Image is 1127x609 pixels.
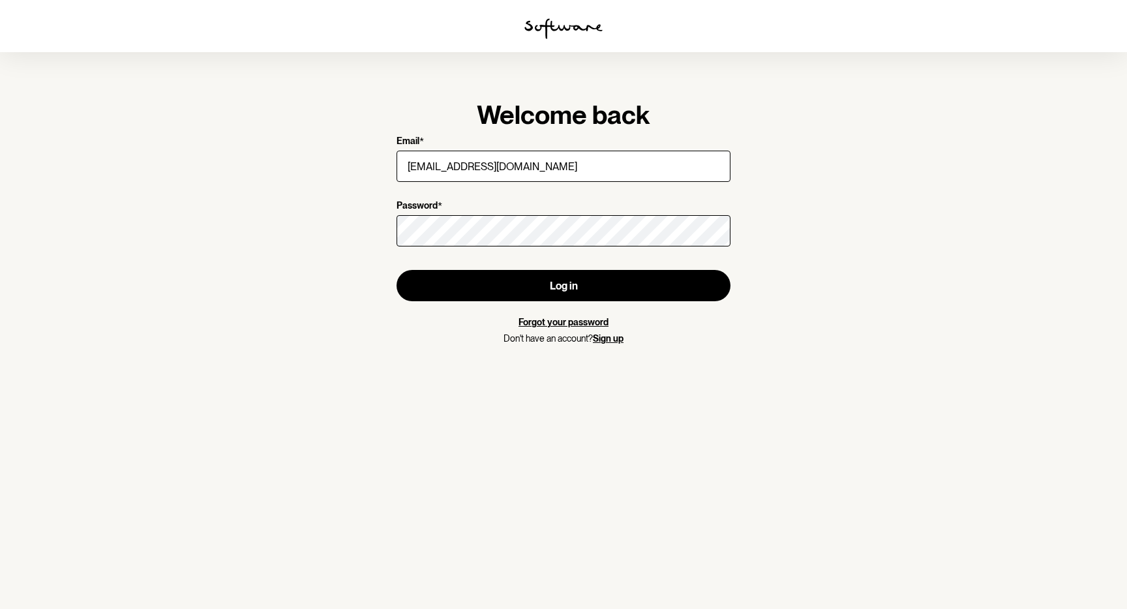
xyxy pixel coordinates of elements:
p: Password [397,200,438,213]
button: Log in [397,270,730,301]
p: Don't have an account? [397,333,730,344]
p: Email [397,136,419,148]
h1: Welcome back [397,99,730,130]
a: Forgot your password [518,317,609,327]
a: Sign up [593,333,624,344]
img: software logo [524,18,603,39]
